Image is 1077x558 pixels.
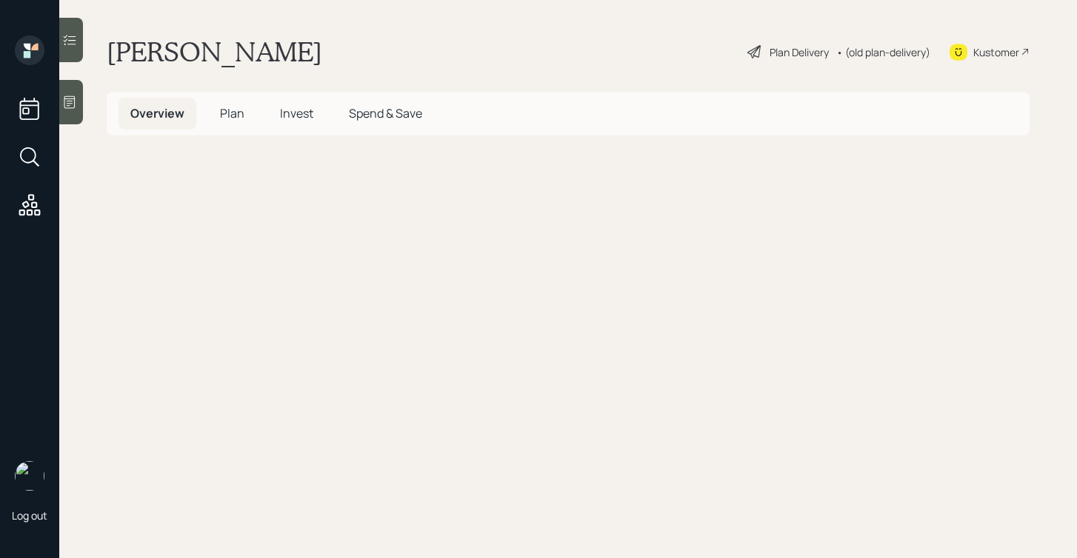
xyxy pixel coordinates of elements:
span: Overview [130,105,184,121]
div: Kustomer [973,44,1019,60]
h1: [PERSON_NAME] [107,36,322,68]
div: Plan Delivery [770,44,829,60]
span: Spend & Save [349,105,422,121]
span: Invest [280,105,313,121]
div: Log out [12,508,47,522]
span: Plan [220,105,244,121]
div: • (old plan-delivery) [836,44,930,60]
img: robby-grisanti-headshot.png [15,461,44,491]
